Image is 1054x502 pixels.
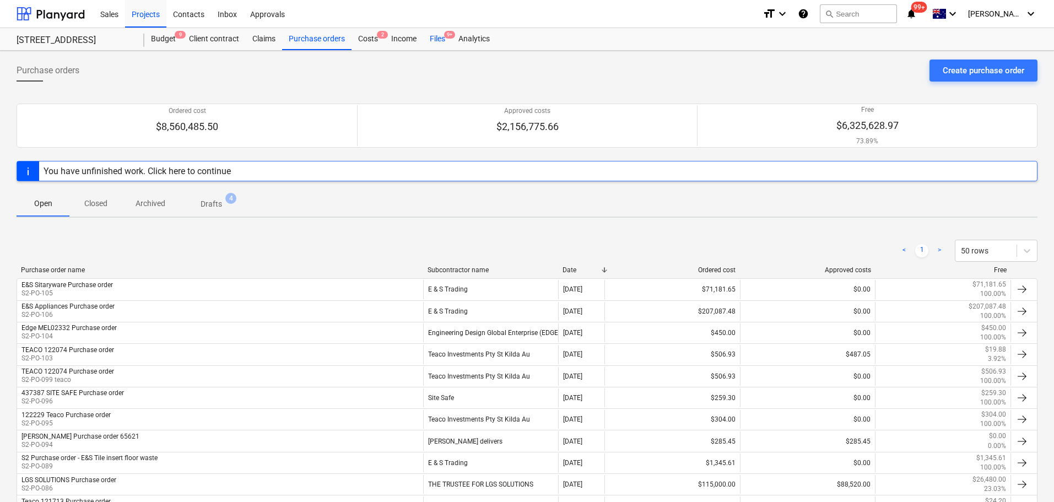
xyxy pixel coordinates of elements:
div: Teaco Investments Pty St Kilda Au [423,367,559,386]
p: S2-PO-105 [21,289,113,298]
p: $2,156,775.66 [496,120,559,133]
div: [DATE] [563,415,582,423]
p: 23.03% [984,484,1006,494]
span: search [825,9,834,18]
a: Client contract [182,28,246,50]
div: [DATE] [563,329,582,337]
p: $6,325,628.97 [836,119,899,132]
i: keyboard_arrow_down [1024,7,1037,20]
div: $304.00 [604,410,740,429]
div: $0.00 [740,367,875,386]
div: Teaco Investments Pty St Kilda Au [423,345,559,364]
div: $487.05 [740,345,875,364]
p: 100.00% [980,398,1006,407]
div: $259.30 [604,388,740,407]
i: keyboard_arrow_down [776,7,789,20]
div: TEACO 122074 Purchase order [21,346,114,354]
p: 73.89% [836,137,899,146]
p: $19.88 [985,345,1006,354]
div: E & S Trading [423,302,559,321]
div: $0.00 [740,302,875,321]
div: Purchase order name [21,266,419,274]
div: $115,000.00 [604,475,740,494]
div: E & S Trading [423,280,559,299]
div: E&S Sitaryware Purchase order [21,281,113,289]
a: Page 1 is your current page [915,244,928,257]
div: You have unfinished work. Click here to continue [44,166,231,176]
a: Budget9 [144,28,182,50]
p: Ordered cost [156,106,218,116]
span: 99+ [911,2,927,13]
div: Approved costs [744,266,871,274]
div: [PERSON_NAME] delivers [423,431,559,450]
div: $0.00 [740,410,875,429]
div: $0.00 [740,454,875,472]
div: $285.45 [740,431,875,450]
div: [DATE] [563,481,582,488]
div: S2 Purchase order - E&S Tile insert floor waste [21,454,158,462]
div: $506.93 [604,367,740,386]
div: [DATE] [563,373,582,380]
span: 2 [377,31,388,39]
p: 0.00% [988,441,1006,451]
span: Purchase orders [17,64,79,77]
div: $1,345.61 [604,454,740,472]
p: $450.00 [981,323,1006,333]
div: Free [880,266,1007,274]
i: keyboard_arrow_down [946,7,959,20]
a: Purchase orders [282,28,352,50]
div: [STREET_ADDRESS] [17,35,131,46]
div: $88,520.00 [740,475,875,494]
i: format_size [763,7,776,20]
div: [DATE] [563,285,582,293]
p: $259.30 [981,388,1006,398]
a: Claims [246,28,282,50]
div: Site Safe [423,388,559,407]
a: Files9+ [423,28,452,50]
p: S2-PO-095 [21,419,111,428]
p: S2-PO-086 [21,484,116,493]
button: Search [820,4,897,23]
span: 4 [225,193,236,204]
p: $1,345.61 [976,454,1006,463]
div: $0.00 [740,388,875,407]
div: $450.00 [604,323,740,342]
div: Teaco Investments Pty St Kilda Au [423,410,559,429]
a: Analytics [452,28,496,50]
span: [PERSON_NAME] [968,9,1023,18]
div: [DATE] [563,394,582,402]
a: Next page [933,244,946,257]
div: 122229 Teaco Purchase order [21,411,111,419]
div: Date [563,266,600,274]
p: 100.00% [980,376,1006,386]
p: 100.00% [980,463,1006,472]
p: $304.00 [981,410,1006,419]
i: notifications [906,7,917,20]
button: Create purchase order [929,60,1037,82]
p: S2-PO-099 teaco [21,375,114,385]
div: E&S Appliances Purchase order [21,303,115,310]
p: Approved costs [496,106,559,116]
div: Chat Widget [999,449,1054,502]
div: Files [423,28,452,50]
div: E & S Trading [423,454,559,472]
a: Previous page [898,244,911,257]
p: $207,087.48 [969,302,1006,311]
p: $71,181.65 [972,280,1006,289]
a: Costs2 [352,28,385,50]
p: 100.00% [980,419,1006,429]
div: TEACO 122074 Purchase order [21,368,114,375]
p: Archived [136,198,165,209]
div: Edge MEL02332 Purchase order [21,324,117,332]
div: [PERSON_NAME] Purchase order 65621 [21,433,139,440]
p: $506.93 [981,367,1006,376]
div: [DATE] [563,438,582,445]
p: $0.00 [989,431,1006,441]
p: S2-PO-094 [21,440,139,450]
p: 100.00% [980,311,1006,321]
p: S2-PO-103 [21,354,114,363]
div: $285.45 [604,431,740,450]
